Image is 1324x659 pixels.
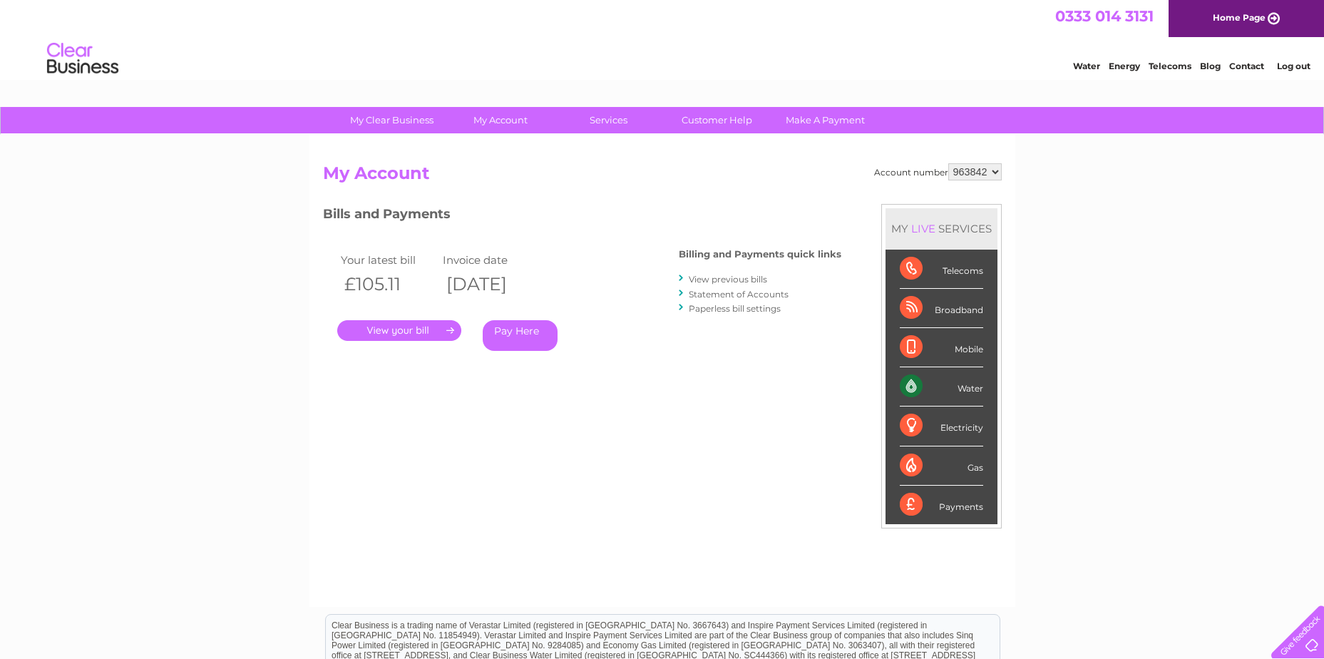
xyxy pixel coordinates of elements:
[900,250,983,289] div: Telecoms
[337,250,440,270] td: Your latest bill
[908,222,938,235] div: LIVE
[1149,61,1191,71] a: Telecoms
[1200,61,1221,71] a: Blog
[483,320,558,351] a: Pay Here
[886,208,997,249] div: MY SERVICES
[900,486,983,524] div: Payments
[1277,61,1310,71] a: Log out
[766,107,884,133] a: Make A Payment
[439,250,542,270] td: Invoice date
[1055,7,1154,25] a: 0333 014 3131
[46,37,119,81] img: logo.png
[337,270,440,299] th: £105.11
[679,249,841,260] h4: Billing and Payments quick links
[1229,61,1264,71] a: Contact
[689,274,767,285] a: View previous bills
[689,289,789,300] a: Statement of Accounts
[658,107,776,133] a: Customer Help
[439,270,542,299] th: [DATE]
[900,407,983,446] div: Electricity
[550,107,667,133] a: Services
[900,328,983,367] div: Mobile
[1073,61,1100,71] a: Water
[1109,61,1140,71] a: Energy
[326,8,1000,69] div: Clear Business is a trading name of Verastar Limited (registered in [GEOGRAPHIC_DATA] No. 3667643...
[441,107,559,133] a: My Account
[900,289,983,328] div: Broadband
[900,446,983,486] div: Gas
[874,163,1002,180] div: Account number
[337,320,461,341] a: .
[323,204,841,229] h3: Bills and Payments
[689,303,781,314] a: Paperless bill settings
[333,107,451,133] a: My Clear Business
[900,367,983,407] div: Water
[323,163,1002,190] h2: My Account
